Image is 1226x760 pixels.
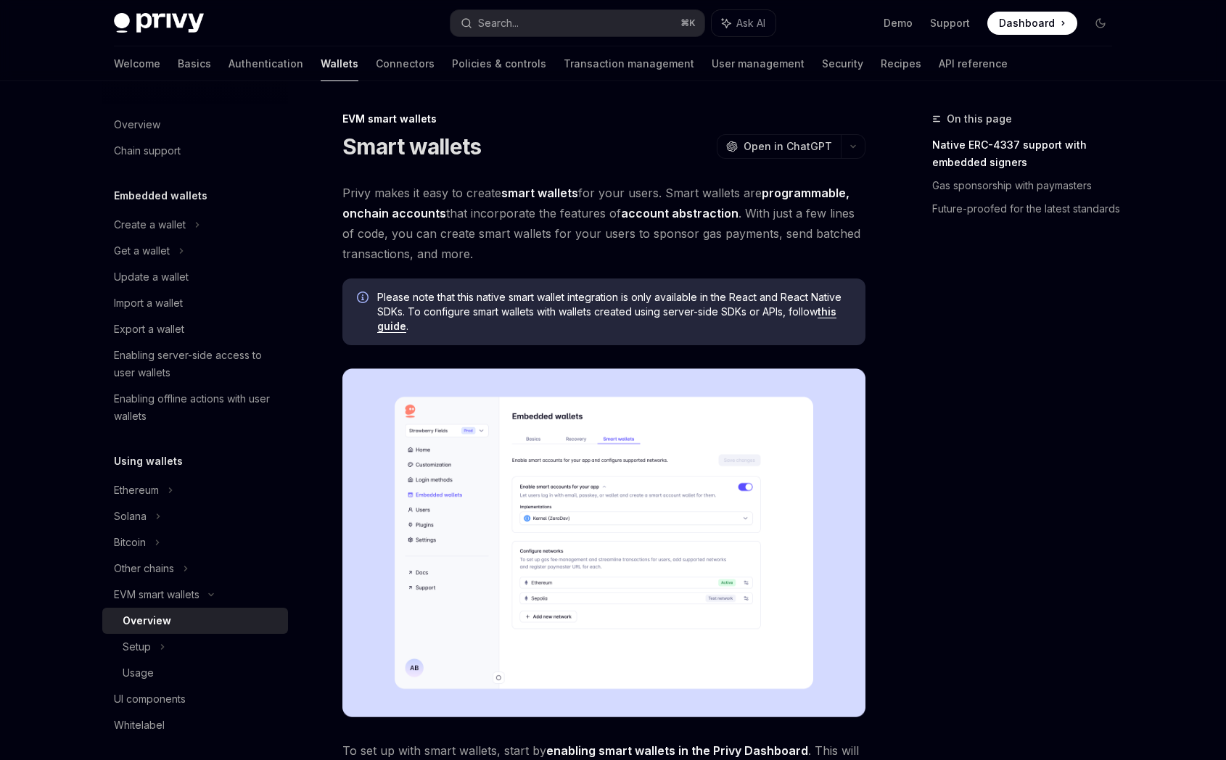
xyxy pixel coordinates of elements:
div: Search... [478,15,519,32]
a: Recipes [881,46,921,81]
a: Chain support [102,138,288,164]
div: Solana [114,508,147,525]
h5: Using wallets [114,453,183,470]
div: EVM smart wallets [114,586,199,603]
div: Update a wallet [114,268,189,286]
h5: Embedded wallets [114,187,207,205]
a: Wallets [321,46,358,81]
div: Enabling offline actions with user wallets [114,390,279,425]
a: Basics [178,46,211,81]
a: Update a wallet [102,264,288,290]
a: API reference [939,46,1008,81]
button: Search...⌘K [451,10,704,36]
a: Usage [102,660,288,686]
a: Overview [102,608,288,634]
a: Demo [884,16,913,30]
div: Get a wallet [114,242,170,260]
a: Transaction management [564,46,694,81]
h1: Smart wallets [342,133,481,160]
a: Welcome [114,46,160,81]
span: Dashboard [999,16,1055,30]
div: Create a wallet [114,216,186,234]
div: Other chains [114,560,174,577]
div: Whitelabel [114,716,165,734]
svg: Info [357,292,371,306]
a: Connectors [376,46,435,81]
a: Native ERC-4337 support with embedded signers [932,133,1124,174]
span: ⌘ K [680,17,696,29]
a: Security [822,46,863,81]
div: Enabling server-side access to user wallets [114,347,279,381]
a: Enabling offline actions with user wallets [102,386,288,429]
span: Open in ChatGPT [744,139,832,154]
div: Export a wallet [114,321,184,338]
a: Support [930,16,970,30]
strong: smart wallets [501,186,578,200]
a: User management [712,46,805,81]
a: Gas sponsorship with paymasters [932,174,1124,197]
div: Import a wallet [114,294,183,312]
button: Toggle dark mode [1089,12,1112,35]
div: Ethereum [114,482,159,499]
span: On this page [947,110,1012,128]
a: UI components [102,686,288,712]
a: account abstraction [621,206,739,221]
div: Usage [123,664,154,682]
div: Setup [123,638,151,656]
a: Whitelabel [102,712,288,738]
a: Export a wallet [102,316,288,342]
button: Open in ChatGPT [717,134,841,159]
span: Ask AI [736,16,765,30]
a: enabling smart wallets in the Privy Dashboard [546,743,808,759]
div: Bitcoin [114,534,146,551]
div: EVM smart wallets [342,112,865,126]
div: Overview [114,116,160,133]
a: Enabling server-side access to user wallets [102,342,288,386]
span: Please note that this native smart wallet integration is only available in the React and React Na... [377,290,851,334]
div: UI components [114,690,186,708]
button: Ask AI [712,10,775,36]
div: Chain support [114,142,181,160]
img: dark logo [114,13,204,33]
div: Overview [123,612,171,629]
a: Overview [102,112,288,138]
a: Authentication [229,46,303,81]
a: Policies & controls [452,46,546,81]
span: Privy makes it easy to create for your users. Smart wallets are that incorporate the features of ... [342,183,865,264]
a: Future-proofed for the latest standards [932,197,1124,220]
img: Sample enable smart wallets [342,368,865,717]
a: Dashboard [987,12,1077,35]
a: Import a wallet [102,290,288,316]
